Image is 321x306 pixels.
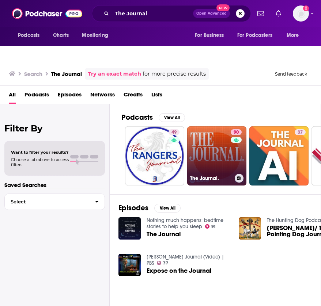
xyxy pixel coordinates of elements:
[48,28,73,42] a: Charts
[51,70,82,77] h3: The Journal
[211,225,215,228] span: 91
[273,7,284,20] a: Show notifications dropdown
[147,231,181,237] a: The Journal
[237,30,272,41] span: For Podcasters
[169,129,180,135] a: 49
[193,9,230,18] button: Open AdvancedNew
[125,126,184,185] a: 49
[171,129,177,136] span: 49
[143,70,206,78] span: for more precise results
[118,217,141,240] img: The Journal
[157,261,169,265] a: 37
[187,126,246,185] a: 90The Journal.
[92,5,251,22] div: Search podcasts, credits, & more...
[88,70,141,78] a: Try an exact match
[233,28,283,42] button: open menu
[90,89,115,104] a: Networks
[147,268,211,274] a: Expose on the Journal
[118,203,181,213] a: EpisodesView All
[303,5,309,11] svg: Add a profile image
[287,30,299,41] span: More
[205,224,216,229] a: 91
[293,5,309,22] button: Show profile menu
[239,217,261,240] img: Steve Smith/ The Pointing Dog Journal / The Retriever Journal
[254,7,267,20] a: Show notifications dropdown
[121,113,153,122] h2: Podcasts
[18,30,39,41] span: Podcasts
[195,30,224,41] span: For Business
[11,150,69,155] span: Want to filter your results?
[118,254,141,276] img: Expose on the Journal
[58,89,82,104] a: Episodes
[293,5,309,22] img: User Profile
[293,5,309,22] span: Logged in as LTsub
[24,89,49,104] a: Podcasts
[273,71,309,77] button: Send feedback
[82,30,108,41] span: Monitoring
[298,129,303,136] span: 37
[234,129,239,136] span: 90
[163,261,168,265] span: 37
[147,217,223,230] a: Nothing much happens: bedtime stories to help you sleep
[12,7,82,20] img: Podchaser - Follow, Share and Rate Podcasts
[196,12,227,15] span: Open Advanced
[159,113,185,122] button: View All
[112,8,193,19] input: Search podcasts, credits, & more...
[5,199,89,204] span: Select
[190,28,233,42] button: open menu
[295,129,306,135] a: 37
[121,113,185,122] a: PodcastsView All
[11,157,69,167] span: Choose a tab above to access filters.
[231,129,242,135] a: 90
[154,204,181,213] button: View All
[147,254,224,266] a: Bill Moyers Journal (Video) | PBS
[190,175,232,181] h3: The Journal.
[216,4,230,11] span: New
[13,28,49,42] button: open menu
[4,123,105,134] h2: Filter By
[124,89,143,104] a: Credits
[53,30,69,41] span: Charts
[151,89,162,104] a: Lists
[4,194,105,210] button: Select
[282,28,308,42] button: open menu
[249,126,309,185] a: 37
[24,70,42,77] h3: Search
[77,28,117,42] button: open menu
[118,203,148,213] h2: Episodes
[4,181,105,188] p: Saved Searches
[9,89,16,104] a: All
